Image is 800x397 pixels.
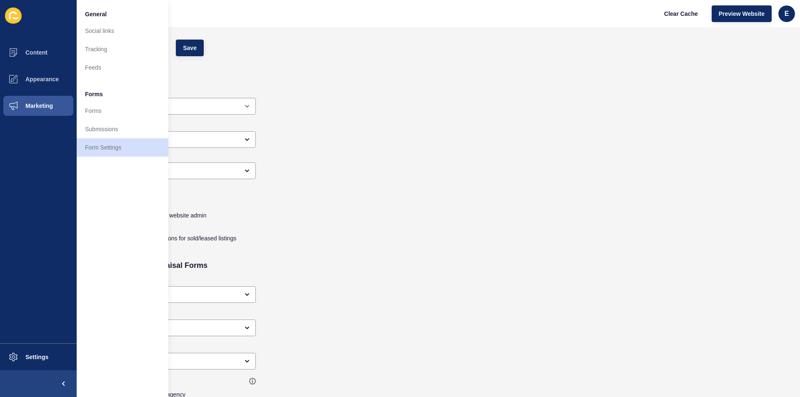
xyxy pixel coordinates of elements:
a: Form Settings [77,138,168,157]
span: Preview Website [719,10,765,18]
div: open menu [89,162,256,179]
span: e [785,10,789,18]
div: open menu [89,286,256,303]
div: open menu [89,320,256,336]
span: Clear Cache [664,10,698,18]
a: Tracking [77,40,168,58]
span: Save [183,44,197,52]
div: open menu [89,131,256,148]
span: General [85,10,107,18]
a: Social links [77,22,168,40]
div: open menu [89,98,256,115]
span: Forms [85,90,103,98]
button: Preview Website [712,5,772,22]
button: Save [176,40,204,56]
a: Submissions [77,120,168,138]
a: Forms [77,102,168,120]
a: Feeds [77,58,168,77]
button: Clear Cache [657,5,705,22]
div: open menu [89,353,256,370]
